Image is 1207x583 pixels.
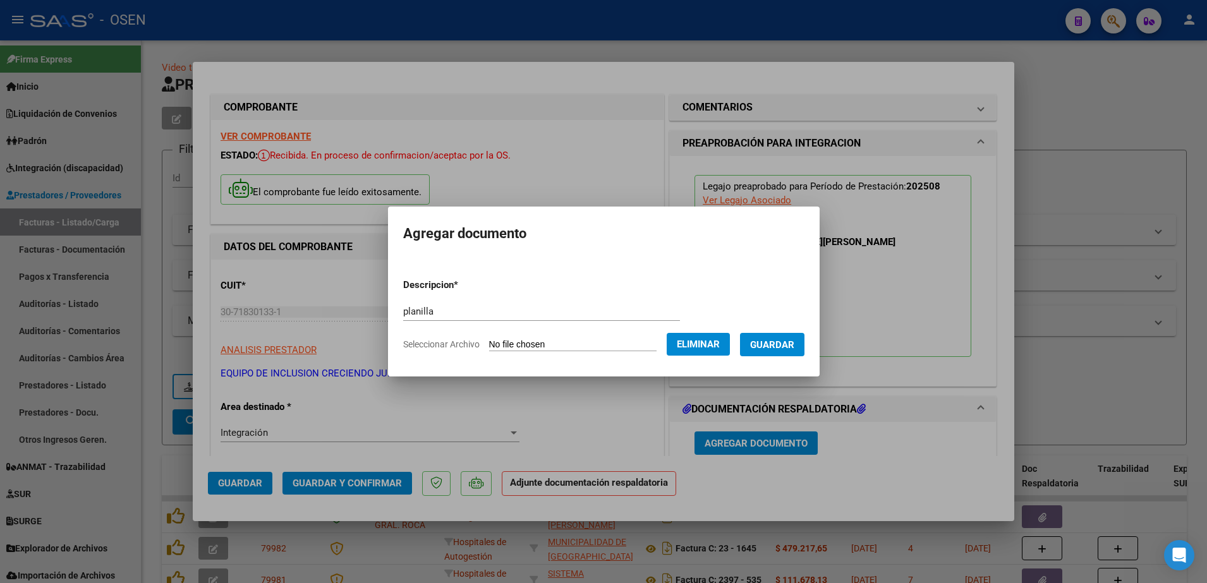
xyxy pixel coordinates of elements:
span: Eliminar [677,339,720,350]
button: Eliminar [667,333,730,356]
button: Guardar [740,333,804,356]
h2: Agregar documento [403,222,804,246]
span: Guardar [750,339,794,351]
span: Seleccionar Archivo [403,339,480,349]
p: Descripcion [403,278,524,292]
div: Open Intercom Messenger [1164,540,1194,570]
